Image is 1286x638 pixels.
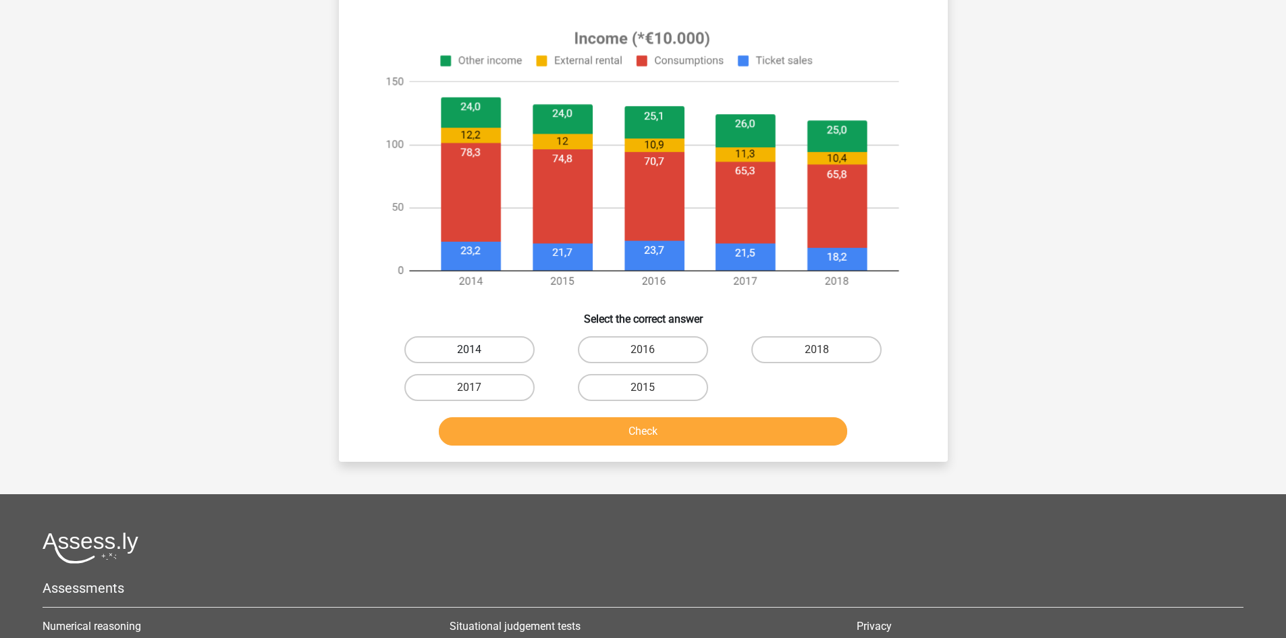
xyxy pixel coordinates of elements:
label: 2014 [404,336,535,363]
button: Check [439,417,847,446]
a: Privacy [857,620,892,633]
label: 2017 [404,374,535,401]
label: 2018 [751,336,882,363]
label: 2015 [578,374,708,401]
img: Assessly logo [43,532,138,564]
label: 2016 [578,336,708,363]
h5: Assessments [43,580,1243,596]
a: Situational judgement tests [450,620,581,633]
h6: Select the correct answer [360,302,926,325]
a: Numerical reasoning [43,620,141,633]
